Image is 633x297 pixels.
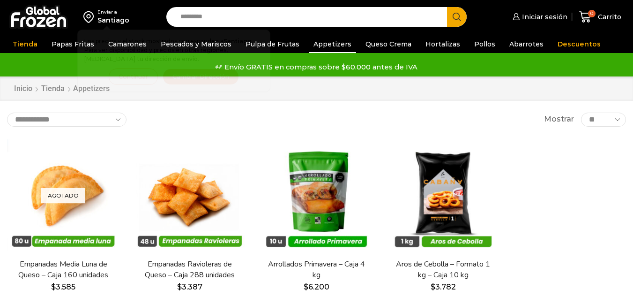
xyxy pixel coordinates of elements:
bdi: 3.585 [51,282,75,291]
a: Abarrotes [505,35,548,53]
img: address-field-icon.svg [83,9,97,25]
a: Appetizers [309,35,356,53]
span: $ [177,282,182,291]
a: Pulpa de Frutas [241,35,304,53]
bdi: 3.782 [431,282,456,291]
p: Agotado [41,188,85,203]
a: Arrollados Primavera – Caja 4 kg [266,259,367,281]
a: 0 Carrito [577,6,624,28]
h1: Appetizers [73,84,110,93]
span: Mostrar [544,114,574,125]
div: Enviar a [97,9,129,15]
p: Los precios y el stock mostrados corresponden a . Para ver disponibilidad y precios en otras regi... [84,37,263,64]
a: Tienda [41,84,65,94]
a: Iniciar sesión [510,8,567,26]
span: 0 [588,10,596,17]
a: Aros de Cebolla – Formato 1 kg – Caja 10 kg [393,259,494,281]
span: Carrito [596,12,621,22]
span: $ [51,282,56,291]
button: Cambiar Dirección [163,69,239,85]
a: Pollos [469,35,500,53]
a: Queso Crema [361,35,416,53]
select: Pedido de la tienda [7,113,127,127]
a: Empanadas Media Luna de Queso – Caja 160 unidades [13,259,114,281]
a: Inicio [14,84,33,94]
button: Continuar [109,69,158,85]
a: Descuentos [553,35,605,53]
strong: Santiago [223,38,252,45]
bdi: 3.387 [177,282,202,291]
span: $ [431,282,435,291]
a: Hortalizas [421,35,465,53]
div: Santiago [97,15,129,25]
span: Iniciar sesión [520,12,567,22]
nav: Breadcrumb [14,84,110,94]
button: Search button [447,7,467,27]
a: Tienda [8,35,42,53]
a: Empanadas Ravioleras de Queso – Caja 288 unidades [139,259,240,281]
span: $ [304,282,308,291]
bdi: 6.200 [304,282,329,291]
a: Papas Fritas [47,35,99,53]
